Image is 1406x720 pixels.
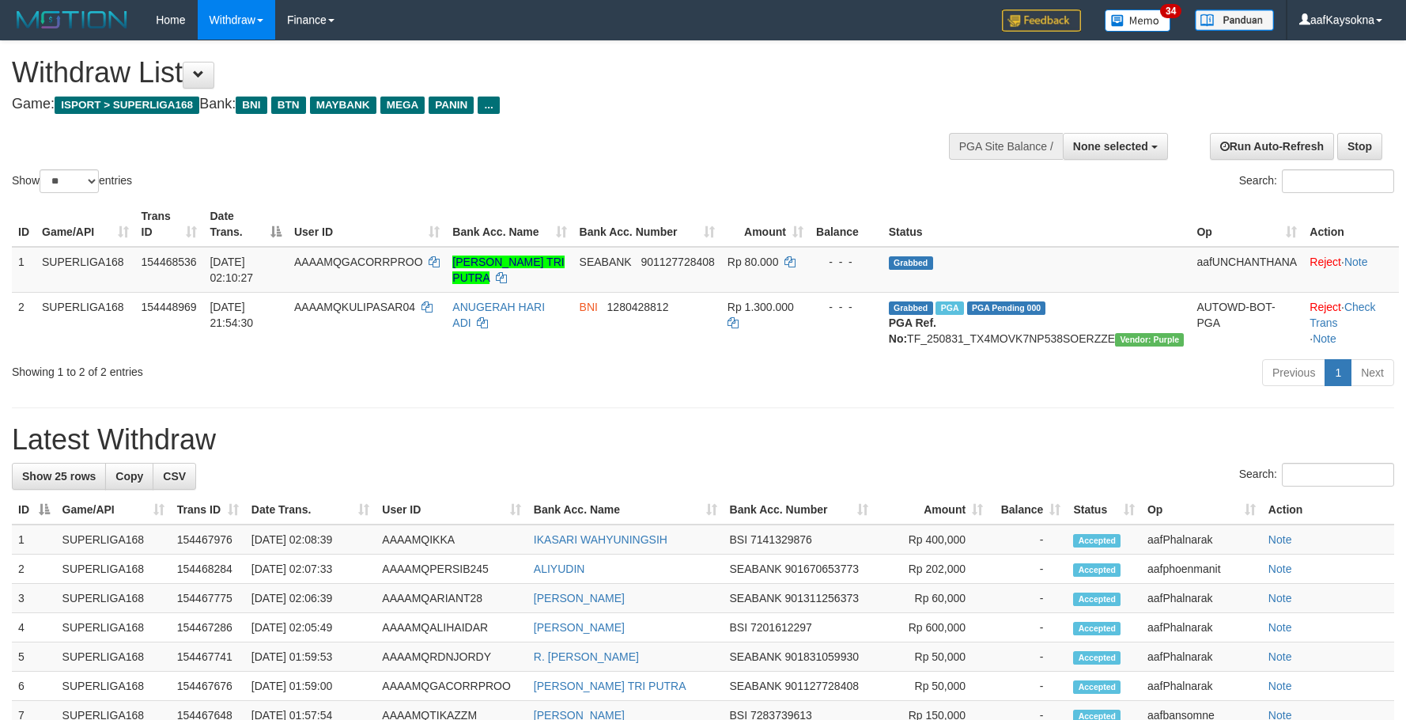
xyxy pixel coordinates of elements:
[1310,301,1341,313] a: Reject
[376,642,527,672] td: AAAAMQRDNJORDY
[12,672,56,701] td: 6
[1073,140,1148,153] span: None selected
[935,301,963,315] span: Marked by aafchhiseyha
[1105,9,1171,32] img: Button%20Memo.svg
[875,525,989,555] td: Rp 400,000
[12,247,36,293] td: 1
[883,202,1191,247] th: Status
[1239,169,1394,193] label: Search:
[989,613,1067,642] td: -
[12,424,1394,456] h1: Latest Withdraw
[721,202,810,247] th: Amount: activate to sort column ascending
[875,495,989,525] th: Amount: activate to sort column ascending
[989,525,1067,555] td: -
[56,584,171,613] td: SUPERLIGA168
[452,256,564,284] a: [PERSON_NAME] TRI PUTRA
[294,301,415,313] span: AAAAMQKULIPASAR04
[12,358,574,380] div: Showing 1 to 2 of 2 entries
[1268,592,1292,604] a: Note
[949,133,1063,160] div: PGA Site Balance /
[56,555,171,584] td: SUPERLIGA168
[1190,292,1303,353] td: AUTOWD-BOT-PGA
[1268,563,1292,575] a: Note
[1002,9,1081,32] img: Feedback.jpg
[56,642,171,672] td: SUPERLIGA168
[171,672,245,701] td: 154467676
[203,202,287,247] th: Date Trans.: activate to sort column descending
[785,563,859,575] span: Copy 901670653773 to clipboard
[875,613,989,642] td: Rp 600,000
[245,495,376,525] th: Date Trans.: activate to sort column ascending
[376,584,527,613] td: AAAAMQARIANT28
[728,256,779,268] span: Rp 80.000
[1073,534,1121,548] span: Accepted
[1337,133,1382,160] a: Stop
[1073,622,1121,635] span: Accepted
[171,555,245,584] td: 154468284
[750,621,812,634] span: Copy 7201612297 to clipboard
[56,672,171,701] td: SUPERLIGA168
[730,563,782,575] span: SEABANK
[883,292,1191,353] td: TF_250831_TX4MOVK7NP538SOERZZE
[816,299,876,315] div: - - -
[56,613,171,642] td: SUPERLIGA168
[236,97,266,114] span: BNI
[730,680,782,692] span: SEABANK
[730,592,782,604] span: SEABANK
[380,97,425,114] span: MEGA
[785,592,859,604] span: Copy 901311256373 to clipboard
[1268,621,1292,634] a: Note
[12,292,36,353] td: 2
[534,621,625,634] a: [PERSON_NAME]
[989,584,1067,613] td: -
[1344,256,1368,268] a: Note
[1190,247,1303,293] td: aafUNCHANTHANA
[1141,672,1262,701] td: aafPhalnarak
[750,533,812,546] span: Copy 7141329876 to clipboard
[1282,169,1394,193] input: Search:
[210,256,253,284] span: [DATE] 02:10:27
[171,613,245,642] td: 154467286
[730,650,782,663] span: SEABANK
[875,672,989,701] td: Rp 50,000
[875,642,989,672] td: Rp 50,000
[730,533,748,546] span: BSI
[1351,359,1394,386] a: Next
[171,495,245,525] th: Trans ID: activate to sort column ascending
[115,470,143,483] span: Copy
[40,169,99,193] select: Showentries
[989,555,1067,584] td: -
[785,650,859,663] span: Copy 901831059930 to clipboard
[730,621,748,634] span: BSI
[875,555,989,584] td: Rp 202,000
[534,650,639,663] a: R. [PERSON_NAME]
[1141,495,1262,525] th: Op: activate to sort column ascending
[641,256,714,268] span: Copy 901127728408 to clipboard
[1141,584,1262,613] td: aafPhalnarak
[875,584,989,613] td: Rp 60,000
[210,301,253,329] span: [DATE] 21:54:30
[580,256,632,268] span: SEABANK
[1063,133,1168,160] button: None selected
[989,672,1067,701] td: -
[142,256,197,268] span: 154468536
[573,202,721,247] th: Bank Acc. Number: activate to sort column ascending
[1141,525,1262,555] td: aafPhalnarak
[1190,202,1303,247] th: Op: activate to sort column ascending
[245,672,376,701] td: [DATE] 01:59:00
[12,202,36,247] th: ID
[1268,680,1292,692] a: Note
[1310,256,1341,268] a: Reject
[1303,247,1399,293] td: ·
[12,642,56,672] td: 5
[12,8,132,32] img: MOTION_logo.png
[1262,495,1394,525] th: Action
[724,495,875,525] th: Bank Acc. Number: activate to sort column ascending
[12,584,56,613] td: 3
[22,470,96,483] span: Show 25 rows
[245,613,376,642] td: [DATE] 02:05:49
[1067,495,1141,525] th: Status: activate to sort column ascending
[163,470,186,483] span: CSV
[1073,563,1121,577] span: Accepted
[989,495,1067,525] th: Balance: activate to sort column ascending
